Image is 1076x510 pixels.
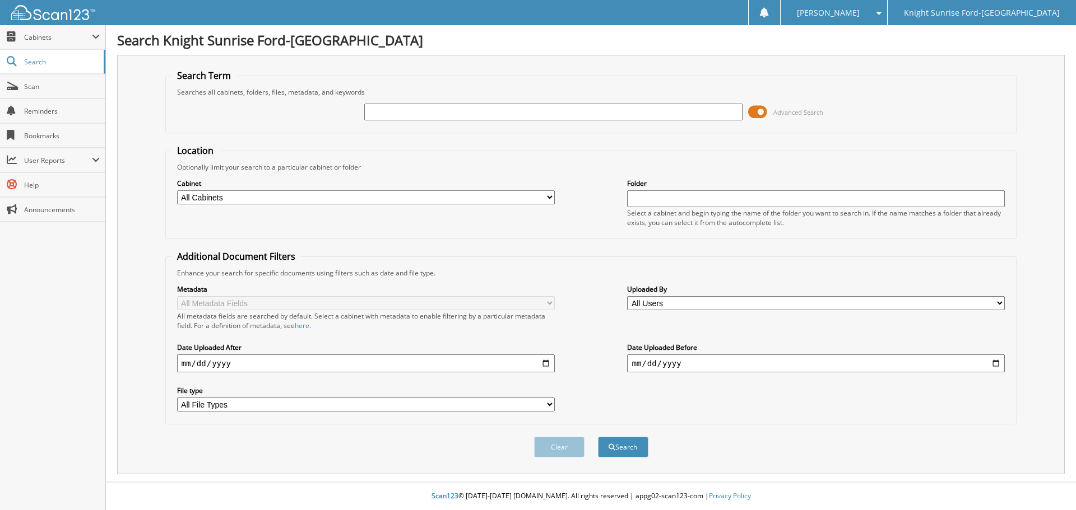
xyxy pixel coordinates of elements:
legend: Location [171,144,219,157]
span: Reminders [24,106,100,116]
span: Search [24,57,98,67]
img: scan123-logo-white.svg [11,5,95,20]
legend: Search Term [171,69,236,82]
a: Privacy Policy [709,491,751,500]
div: Searches all cabinets, folders, files, metadata, and keywords [171,87,1011,97]
iframe: Chat Widget [1020,456,1076,510]
label: Cabinet [177,179,555,188]
div: Select a cabinet and begin typing the name of the folder you want to search in. If the name match... [627,208,1005,227]
span: Advanced Search [773,108,823,116]
span: Help [24,180,100,190]
div: Optionally limit your search to a particular cabinet or folder [171,162,1011,172]
label: Date Uploaded After [177,343,555,352]
div: All metadata fields are searched by default. Select a cabinet with metadata to enable filtering b... [177,311,555,330]
span: Bookmarks [24,131,100,141]
a: here [295,321,309,330]
button: Search [598,437,648,457]
label: Uploaded By [627,284,1005,294]
span: Knight Sunrise Ford-[GEOGRAPHIC_DATA] [904,10,1060,16]
span: [PERSON_NAME] [797,10,860,16]
span: Scan123 [432,491,458,500]
span: Cabinets [24,32,92,42]
label: Date Uploaded Before [627,343,1005,352]
h1: Search Knight Sunrise Ford-[GEOGRAPHIC_DATA] [117,31,1065,49]
legend: Additional Document Filters [171,250,301,263]
div: Enhance your search for specific documents using filters such as date and file type. [171,268,1011,278]
label: Folder [627,179,1005,188]
input: start [177,354,555,372]
label: Metadata [177,284,555,294]
button: Clear [534,437,585,457]
span: Scan [24,82,100,91]
span: User Reports [24,156,92,165]
input: end [627,354,1005,372]
label: File type [177,386,555,395]
span: Announcements [24,205,100,214]
div: © [DATE]-[DATE] [DOMAIN_NAME]. All rights reserved | appg02-scan123-com | [106,483,1076,510]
